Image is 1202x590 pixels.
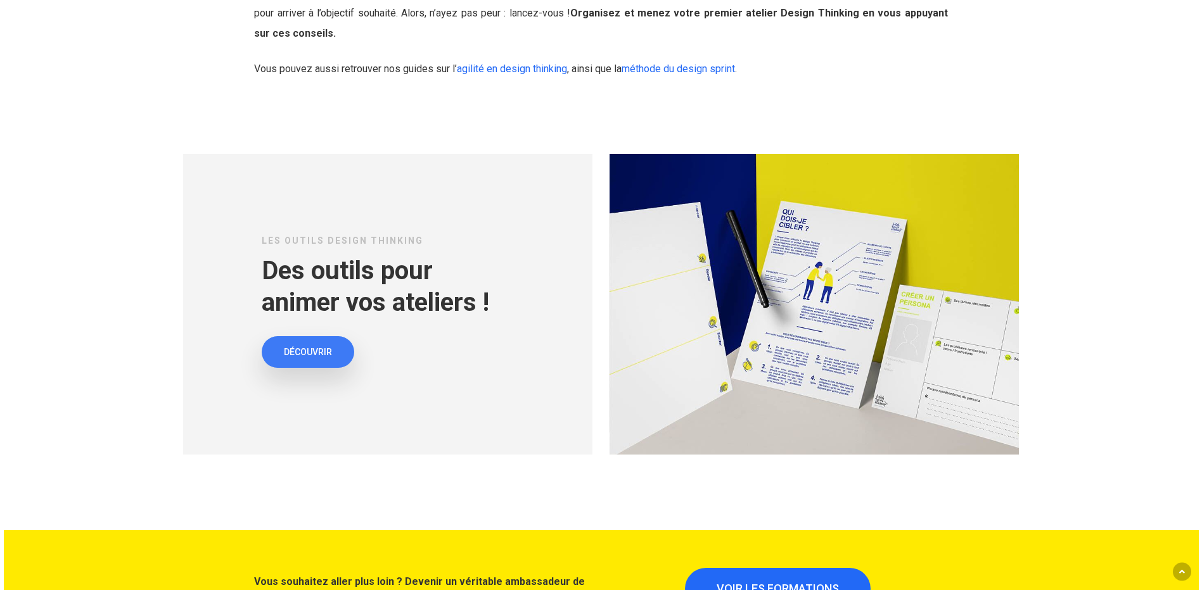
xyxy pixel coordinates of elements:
[622,63,735,75] a: méthode du design sprint
[262,233,513,249] h5: Les outils Design Thinking
[457,63,567,75] a: agilité en design thinking
[262,255,513,318] h2: Des outils pour animer vos ateliers !
[254,59,948,79] p: Vous pouvez aussi retrouver nos guides sur l’ , ainsi que la .
[254,7,948,39] strong: Organisez et menez votre premier atelier Design Thinking en vous appuyant sur ces conseils.
[262,336,354,368] a: DÉCOUVRIR
[284,346,332,358] span: DÉCOUVRIR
